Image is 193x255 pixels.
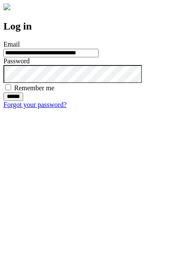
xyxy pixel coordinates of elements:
[3,57,30,65] label: Password
[3,101,66,108] a: Forgot your password?
[14,84,54,92] label: Remember me
[3,3,10,10] img: logo-4e3dc11c47720685a147b03b5a06dd966a58ff35d612b21f08c02c0306f2b779.png
[3,21,190,32] h2: Log in
[3,41,20,48] label: Email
